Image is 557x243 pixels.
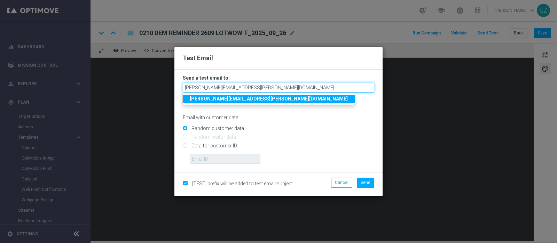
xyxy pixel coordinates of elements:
p: Email with customer data [183,114,374,121]
input: Enter ID [190,154,260,164]
strong: [PERSON_NAME][EMAIL_ADDRESS][PERSON_NAME][DOMAIN_NAME] [190,96,348,102]
a: [PERSON_NAME][EMAIL_ADDRESS][PERSON_NAME][DOMAIN_NAME] [183,95,355,103]
span: Send [361,180,370,185]
h3: Send a test email to: [183,75,374,81]
span: [TEST] prefix will be added to test email subject [192,181,293,186]
button: Cancel [331,178,352,187]
button: Send [357,178,374,187]
label: Random customer data [190,125,244,131]
h2: Test Email [183,54,374,62]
